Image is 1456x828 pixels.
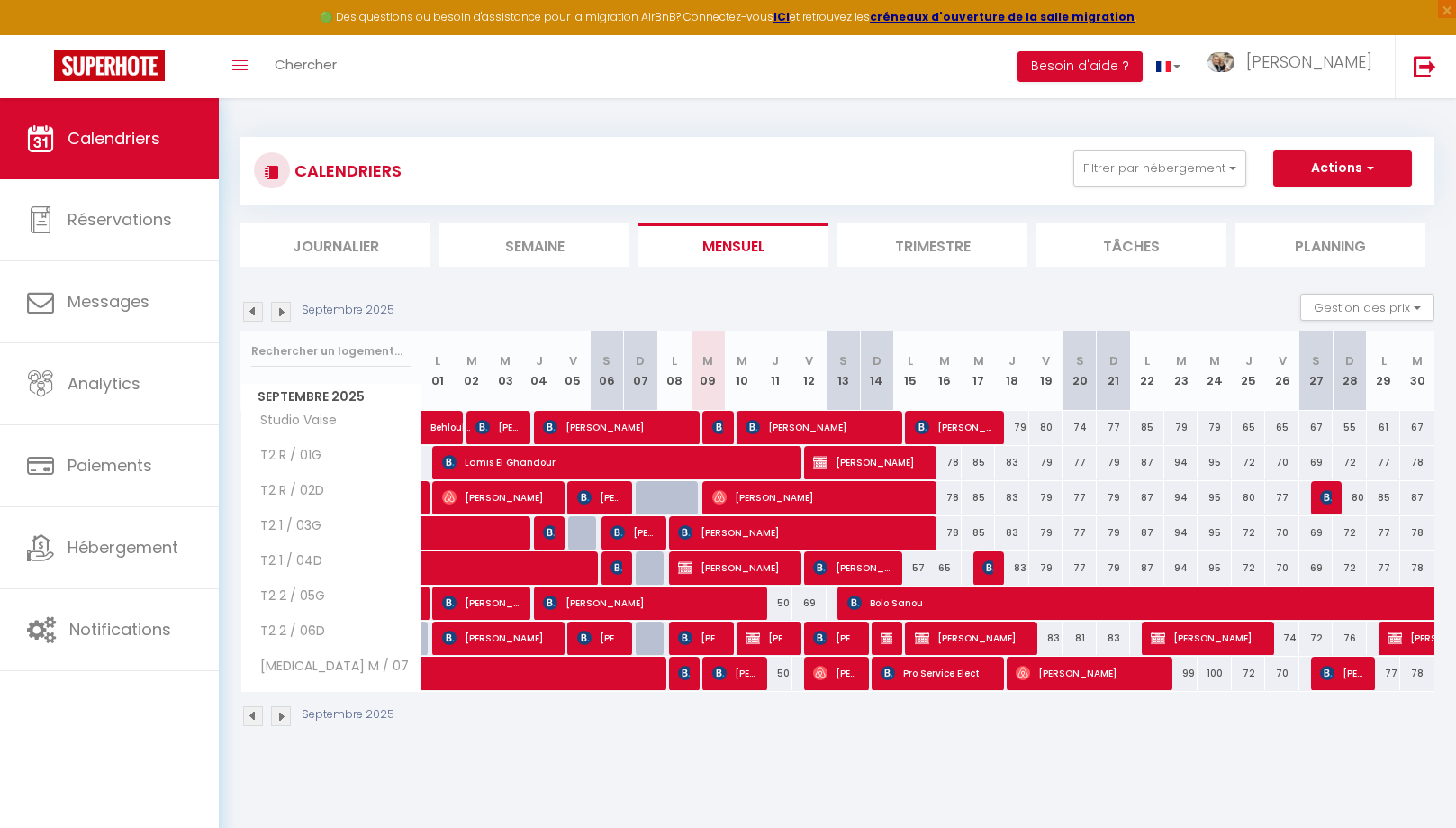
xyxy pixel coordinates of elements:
[915,410,995,444] span: [PERSON_NAME]
[1164,411,1198,444] div: 79
[973,352,984,369] abbr: M
[1232,657,1266,690] div: 72
[915,621,1029,655] span: [PERSON_NAME]
[1265,481,1299,514] div: 77
[692,331,726,411] th: 09
[982,550,994,585] span: [PERSON_NAME] Avelines
[827,331,861,411] th: 13
[1299,331,1334,411] th: 27
[1333,516,1367,550] div: 72
[1130,331,1164,411] th: 22
[1367,516,1401,550] div: 77
[1400,331,1434,411] th: 30
[569,352,577,369] abbr: V
[1164,516,1198,550] div: 94
[1209,352,1220,369] abbr: M
[421,411,456,445] a: Behloul Adhem
[1414,55,1436,77] img: logout
[995,481,1029,514] div: 83
[759,587,793,620] div: 50
[442,586,522,620] span: [PERSON_NAME]
[1073,150,1246,187] button: Filtrer par hébergement
[1151,621,1265,655] span: [PERSON_NAME]
[536,352,543,369] abbr: J
[1333,331,1367,411] th: 28
[860,331,894,411] th: 14
[813,656,859,690] span: [PERSON_NAME]
[290,150,402,191] h3: CALENDRIERS
[1246,50,1372,73] span: [PERSON_NAME]
[1029,622,1063,655] div: 83
[995,331,1029,411] th: 18
[577,480,623,514] span: [PERSON_NAME]
[1063,551,1097,585] div: 77
[1265,446,1299,479] div: 70
[881,621,892,655] span: [PERSON_NAME]
[442,621,556,655] span: [PERSON_NAME]
[962,446,996,479] div: 85
[1097,481,1131,514] div: 79
[1299,551,1334,585] div: 69
[1235,223,1425,267] li: Planning
[1245,352,1253,369] abbr: J
[759,331,793,411] th: 11
[927,516,962,550] div: 78
[590,331,624,411] th: 06
[813,445,927,479] span: [PERSON_NAME]
[894,551,928,585] div: 57
[69,618,171,641] span: Notifications
[725,331,759,411] th: 10
[1333,446,1367,479] div: 72
[1299,411,1334,444] div: 67
[759,657,793,690] div: 50
[927,331,962,411] th: 16
[302,302,394,319] p: Septembre 2025
[1265,657,1299,690] div: 70
[602,352,610,369] abbr: S
[1097,446,1131,479] div: 79
[638,223,828,267] li: Mensuel
[1042,352,1050,369] abbr: V
[1265,551,1299,585] div: 70
[894,331,928,411] th: 15
[543,586,760,620] span: [PERSON_NAME]
[1333,411,1367,444] div: 55
[837,223,1027,267] li: Trimestre
[792,587,827,620] div: 69
[1016,656,1164,690] span: [PERSON_NAME]
[439,223,629,267] li: Semaine
[244,481,329,501] span: T2 R / 02D
[1333,481,1367,514] div: 80
[881,656,995,690] span: Pro Service Elect
[489,331,523,411] th: 03
[1367,446,1401,479] div: 77
[1130,446,1164,479] div: 87
[244,657,413,677] span: [MEDICAL_DATA] M / 07
[712,656,758,690] span: [PERSON_NAME]
[1412,352,1423,369] abbr: M
[68,372,140,395] span: Analytics
[1265,331,1299,411] th: 26
[244,516,326,536] span: T2 1 / 03G
[68,208,172,231] span: Réservations
[908,352,913,369] abbr: L
[773,9,790,24] strong: ICI
[1299,622,1334,655] div: 72
[1176,352,1187,369] abbr: M
[962,481,996,514] div: 85
[522,331,556,411] th: 04
[430,401,472,435] span: Behloul Adhem
[475,410,521,444] span: [PERSON_NAME]
[1232,446,1266,479] div: 72
[442,480,556,514] span: [PERSON_NAME]
[68,454,152,477] span: Paiements
[678,656,690,690] span: [PERSON_NAME]
[1400,657,1434,690] div: 78
[1400,411,1434,444] div: 67
[1063,411,1097,444] div: 74
[813,550,893,585] span: [PERSON_NAME]
[1232,411,1266,444] div: 65
[746,621,791,655] span: [PERSON_NAME]
[1164,446,1198,479] div: 94
[1029,446,1063,479] div: 79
